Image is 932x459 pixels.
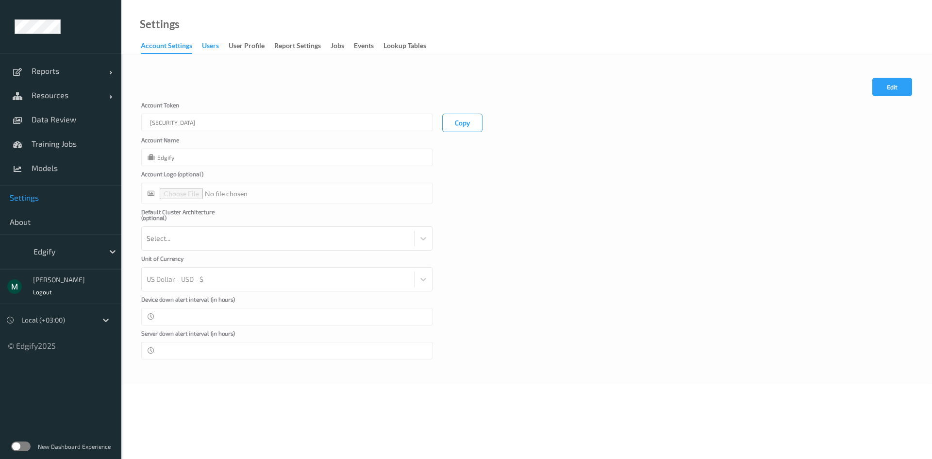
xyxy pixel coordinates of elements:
a: Lookup Tables [383,39,436,53]
label: Default Cluster Architecture (optional) [141,209,238,226]
div: Report Settings [274,41,321,53]
a: User Profile [229,39,274,53]
a: Jobs [331,39,354,53]
a: Account Settings [141,39,202,54]
a: Settings [140,19,180,29]
label: Account Logo (optional) [141,171,238,183]
a: events [354,39,383,53]
div: Jobs [331,41,344,53]
label: Account Name [141,137,238,149]
label: Account Token [141,102,238,114]
a: users [202,39,229,53]
div: Account Settings [141,41,192,54]
div: events [354,41,374,53]
div: users [202,41,219,53]
div: User Profile [229,41,265,53]
label: Device down alert interval (in hours) [141,296,238,308]
div: Lookup Tables [383,41,426,53]
button: Copy [442,114,483,132]
button: Edit [872,78,912,96]
label: Unit of Currency [141,255,238,267]
label: Server down alert interval (in hours) [141,330,238,342]
a: Report Settings [274,39,331,53]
